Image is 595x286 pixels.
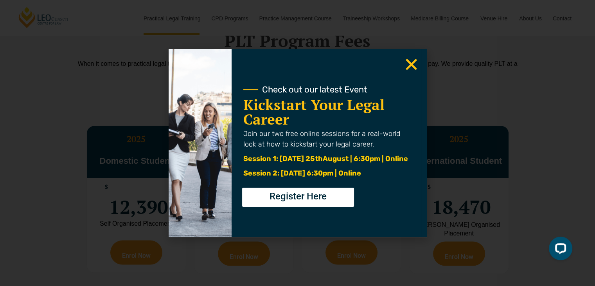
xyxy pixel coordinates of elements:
[243,169,361,177] span: Session 2: [DATE] 6:30pm | Online
[543,234,575,266] iframe: LiveChat chat widget
[315,154,323,163] span: th
[242,188,354,207] a: Register Here
[270,192,327,201] span: Register Here
[243,154,315,163] span: Session 1: [DATE] 25
[262,85,367,94] span: Check out our latest Event
[243,129,400,148] span: Join our two free online sessions for a real-world look at how to kickstart your legal career.
[404,57,419,72] a: Close
[323,154,408,163] span: August | 6:30pm | Online
[243,95,385,129] a: Kickstart Your Legal Career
